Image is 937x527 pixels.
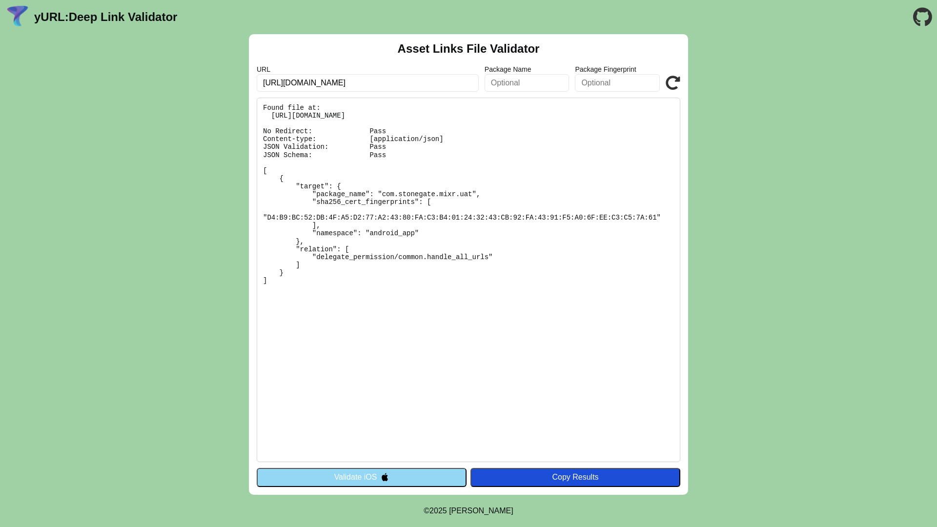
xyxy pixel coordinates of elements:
h2: Asset Links File Validator [398,42,540,56]
pre: Found file at: [URL][DOMAIN_NAME] No Redirect: Pass Content-type: [application/json] JSON Validat... [257,98,680,462]
img: appleIcon.svg [381,473,389,481]
label: URL [257,65,479,73]
input: Optional [485,74,570,92]
img: yURL Logo [5,4,30,30]
label: Package Fingerprint [575,65,660,73]
a: yURL:Deep Link Validator [34,10,177,24]
a: Michael Ibragimchayev's Personal Site [449,507,513,515]
button: Copy Results [470,468,680,486]
input: Optional [575,74,660,92]
label: Package Name [485,65,570,73]
span: 2025 [429,507,447,515]
footer: © [424,495,513,527]
button: Validate iOS [257,468,467,486]
input: Required [257,74,479,92]
div: Copy Results [475,473,675,482]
